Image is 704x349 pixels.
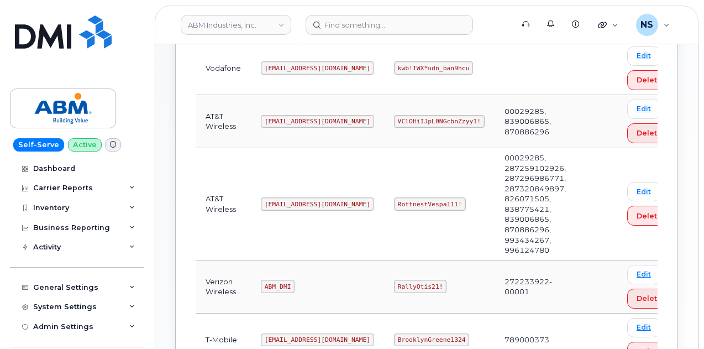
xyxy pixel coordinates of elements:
[495,261,576,314] td: 272233922-00001
[394,334,469,347] code: BrooklynGreene1324
[261,115,374,128] code: [EMAIL_ADDRESS][DOMAIN_NAME]
[261,61,374,75] code: [EMAIL_ADDRESS][DOMAIN_NAME]
[627,182,660,201] a: Edit
[196,148,251,261] td: AT&T Wireless
[627,123,671,143] button: Delete
[637,293,662,304] span: Delete
[590,14,626,36] div: Quicklinks
[394,115,485,128] code: VClOHiIJpL0NGcbnZzyy1!
[306,15,473,35] input: Find something...
[196,95,251,148] td: AT&T Wireless
[261,197,374,211] code: [EMAIL_ADDRESS][DOMAIN_NAME]
[627,318,660,337] a: Edit
[637,128,662,138] span: Delete
[196,42,251,95] td: Vodafone
[627,70,671,90] button: Delete
[640,18,653,32] span: NS
[627,100,660,119] a: Edit
[495,148,576,261] td: 00029285, 287259102926, 287296986771, 287320849897, 826071505, 838775421, 839006865, 870886296, 9...
[181,15,291,35] a: ABM Industries, Inc.
[637,211,662,221] span: Delete
[261,280,295,293] code: ABM_DMI
[627,46,660,66] a: Edit
[394,280,446,293] code: RallyOtis21!
[627,289,671,309] button: Delete
[394,197,466,211] code: RottnestVespa111!
[261,334,374,347] code: [EMAIL_ADDRESS][DOMAIN_NAME]
[628,14,677,36] div: Noah Shelton
[627,265,660,284] a: Edit
[637,75,662,85] span: Delete
[196,261,251,314] td: Verizon Wireless
[627,206,671,226] button: Delete
[394,61,473,75] code: kwb!TWX*udn_ban9hcu
[495,95,576,148] td: 00029285, 839006865, 870886296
